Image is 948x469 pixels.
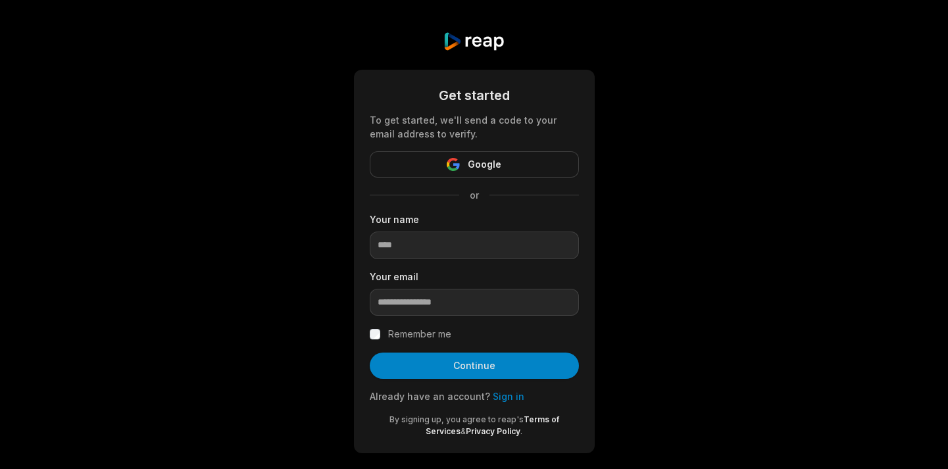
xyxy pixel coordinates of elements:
[493,391,524,402] a: Sign in
[466,426,520,436] a: Privacy Policy
[388,326,451,342] label: Remember me
[370,151,579,178] button: Google
[370,212,579,226] label: Your name
[459,188,489,202] span: or
[468,157,501,172] span: Google
[370,86,579,105] div: Get started
[520,426,522,436] span: .
[370,391,490,402] span: Already have an account?
[389,414,524,424] span: By signing up, you agree to reap's
[443,32,505,51] img: reap
[370,353,579,379] button: Continue
[370,270,579,284] label: Your email
[426,414,559,436] a: Terms of Services
[461,426,466,436] span: &
[370,113,579,141] div: To get started, we'll send a code to your email address to verify.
